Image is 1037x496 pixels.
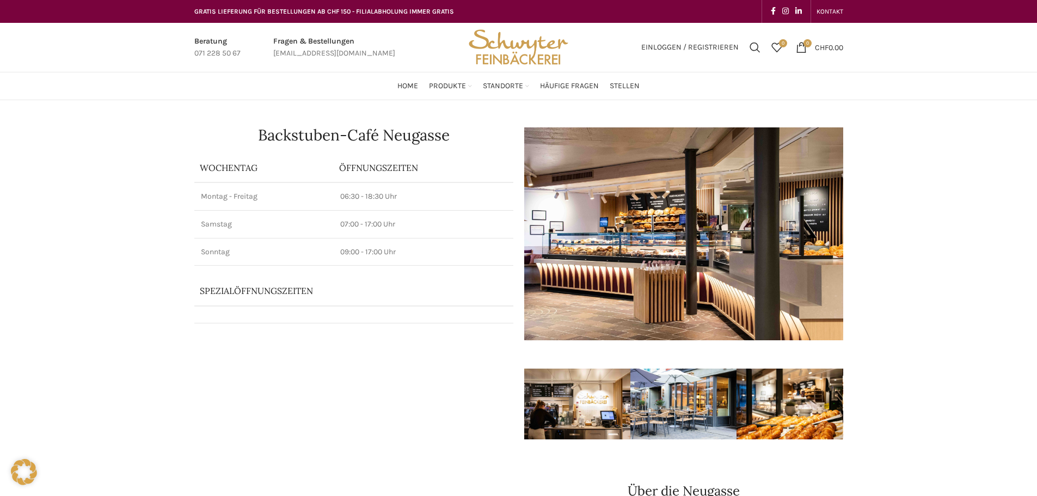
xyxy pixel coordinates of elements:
a: Infobox link [194,35,241,60]
a: 0 [766,36,788,58]
span: Home [397,81,418,91]
p: Spezialöffnungszeiten [200,285,477,297]
a: Produkte [429,75,472,97]
span: CHF [815,42,829,52]
a: Einloggen / Registrieren [636,36,744,58]
p: 09:00 - 17:00 Uhr [340,247,507,258]
a: KONTAKT [817,1,843,22]
a: Häufige Fragen [540,75,599,97]
a: Suchen [744,36,766,58]
bdi: 0.00 [815,42,843,52]
span: Häufige Fragen [540,81,599,91]
div: Meine Wunschliste [766,36,788,58]
span: 0 [803,39,812,47]
img: schwyter-61 [630,369,737,439]
span: GRATIS LIEFERUNG FÜR BESTELLUNGEN AB CHF 150 - FILIALABHOLUNG IMMER GRATIS [194,8,454,15]
a: Instagram social link [779,4,792,19]
p: 06:30 - 18:30 Uhr [340,191,507,202]
img: schwyter-17 [524,369,630,439]
a: Facebook social link [768,4,779,19]
p: 07:00 - 17:00 Uhr [340,219,507,230]
span: Standorte [483,81,523,91]
a: Standorte [483,75,529,97]
a: Site logo [465,42,572,51]
img: schwyter-12 [737,369,843,439]
a: Infobox link [273,35,395,60]
p: Sonntag [201,247,327,258]
p: Montag - Freitag [201,191,327,202]
span: Produkte [429,81,466,91]
img: schwyter-10 [843,369,949,439]
a: 0 CHF0.00 [790,36,849,58]
h1: Backstuben-Café Neugasse [194,127,513,143]
a: Linkedin social link [792,4,805,19]
p: ÖFFNUNGSZEITEN [339,162,508,174]
span: 0 [779,39,787,47]
span: KONTAKT [817,8,843,15]
span: Stellen [610,81,640,91]
a: Stellen [610,75,640,97]
img: Bäckerei Schwyter [465,23,572,72]
div: Secondary navigation [811,1,849,22]
p: Wochentag [200,162,328,174]
a: Home [397,75,418,97]
div: Main navigation [189,75,849,97]
span: Einloggen / Registrieren [641,44,739,51]
p: Samstag [201,219,327,230]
